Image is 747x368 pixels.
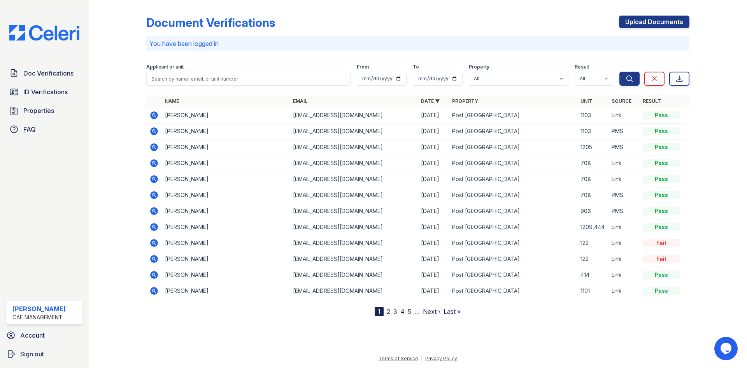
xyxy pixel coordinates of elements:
div: 1 [375,307,384,316]
a: Name [165,98,179,104]
td: [DATE] [418,139,449,155]
td: 122 [577,235,608,251]
td: [PERSON_NAME] [162,155,290,171]
td: 1209,444 [577,219,608,235]
td: Link [608,107,640,123]
a: Next › [423,308,440,315]
input: Search by name, email, or unit number [146,72,351,86]
td: 708 [577,171,608,187]
td: Post [GEOGRAPHIC_DATA] [449,107,577,123]
td: [EMAIL_ADDRESS][DOMAIN_NAME] [290,139,418,155]
td: [PERSON_NAME] [162,267,290,283]
td: [EMAIL_ADDRESS][DOMAIN_NAME] [290,283,418,299]
td: Post [GEOGRAPHIC_DATA] [449,139,577,155]
td: [PERSON_NAME] [162,107,290,123]
td: Post [GEOGRAPHIC_DATA] [449,171,577,187]
td: [DATE] [418,187,449,203]
td: [PERSON_NAME] [162,123,290,139]
a: Upload Documents [619,16,689,28]
td: [DATE] [418,123,449,139]
img: CE_Logo_Blue-a8612792a0a2168367f1c8372b55b34899dd931a85d93a1a3d3e32e68fde9ad4.png [3,25,86,40]
td: Link [608,171,640,187]
a: Sign out [3,346,86,362]
td: 708 [577,187,608,203]
td: [EMAIL_ADDRESS][DOMAIN_NAME] [290,251,418,267]
a: 4 [400,308,405,315]
td: Post [GEOGRAPHIC_DATA] [449,283,577,299]
td: Post [GEOGRAPHIC_DATA] [449,155,577,171]
div: Pass [643,143,680,151]
div: Pass [643,207,680,215]
td: [EMAIL_ADDRESS][DOMAIN_NAME] [290,267,418,283]
div: Pass [643,223,680,231]
label: Applicant or unit [146,64,184,70]
div: Pass [643,271,680,279]
td: [EMAIL_ADDRESS][DOMAIN_NAME] [290,123,418,139]
td: [PERSON_NAME] [162,283,290,299]
td: [DATE] [418,107,449,123]
td: [DATE] [418,251,449,267]
span: Account [20,331,45,340]
div: [PERSON_NAME] [12,304,66,313]
div: Fail [643,255,680,263]
a: 5 [408,308,411,315]
td: [DATE] [418,283,449,299]
td: [EMAIL_ADDRESS][DOMAIN_NAME] [290,155,418,171]
td: Post [GEOGRAPHIC_DATA] [449,123,577,139]
td: Link [608,155,640,171]
span: FAQ [23,125,36,134]
div: Pass [643,159,680,167]
a: ID Verifications [6,84,82,100]
td: PMS [608,139,640,155]
td: [DATE] [418,219,449,235]
label: Result [575,64,589,70]
td: [DATE] [418,171,449,187]
td: Post [GEOGRAPHIC_DATA] [449,267,577,283]
td: [EMAIL_ADDRESS][DOMAIN_NAME] [290,219,418,235]
a: 2 [387,308,390,315]
a: Doc Verifications [6,65,82,81]
div: CAF Management [12,313,66,321]
td: Link [608,267,640,283]
a: Last » [444,308,461,315]
td: 1101 [577,283,608,299]
label: To [413,64,419,70]
label: From [357,64,369,70]
td: [DATE] [418,155,449,171]
div: Fail [643,239,680,247]
td: Link [608,251,640,267]
iframe: chat widget [714,337,739,360]
td: 1205 [577,139,608,155]
div: Pass [643,111,680,119]
td: [EMAIL_ADDRESS][DOMAIN_NAME] [290,235,418,251]
span: … [414,307,420,316]
div: | [421,356,423,361]
a: FAQ [6,121,82,137]
td: [PERSON_NAME] [162,235,290,251]
td: [EMAIL_ADDRESS][DOMAIN_NAME] [290,187,418,203]
td: [PERSON_NAME] [162,203,290,219]
td: [PERSON_NAME] [162,187,290,203]
a: Email [293,98,307,104]
td: Post [GEOGRAPHIC_DATA] [449,235,577,251]
td: [DATE] [418,235,449,251]
td: PMS [608,123,640,139]
a: Property [452,98,478,104]
td: [DATE] [418,203,449,219]
td: 1103 [577,123,608,139]
a: Properties [6,103,82,118]
div: Pass [643,287,680,295]
a: Unit [580,98,592,104]
td: 414 [577,267,608,283]
td: Link [608,283,640,299]
td: Link [608,219,640,235]
td: 1103 [577,107,608,123]
td: [PERSON_NAME] [162,171,290,187]
td: Post [GEOGRAPHIC_DATA] [449,203,577,219]
span: Properties [23,106,54,115]
td: 906 [577,203,608,219]
span: ID Verifications [23,87,68,97]
td: Post [GEOGRAPHIC_DATA] [449,219,577,235]
td: Link [608,235,640,251]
